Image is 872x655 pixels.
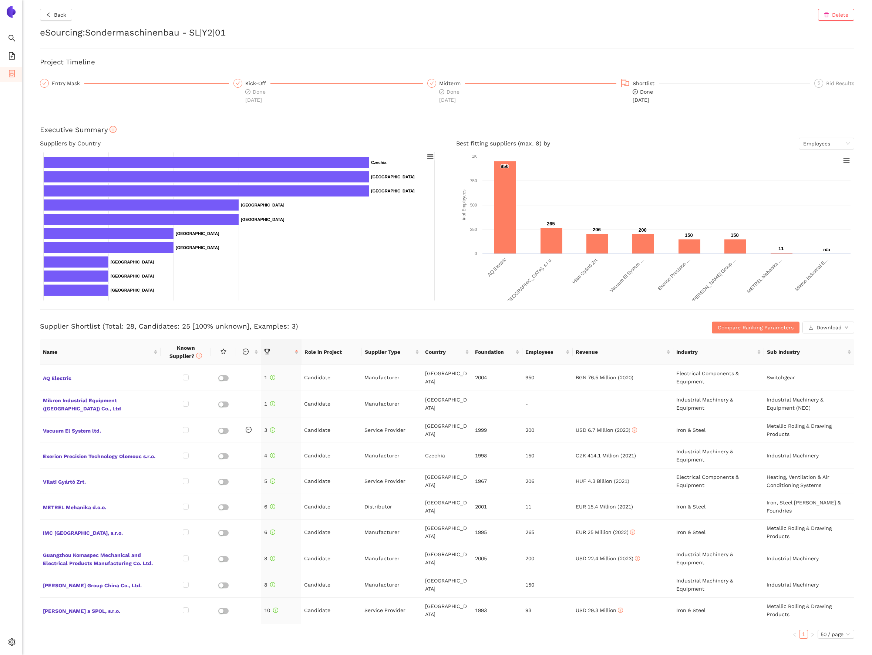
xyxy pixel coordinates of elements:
[43,605,158,615] span: [PERSON_NAME] a SPOL, s.r.o.
[270,375,275,380] span: info-circle
[43,550,158,567] span: Guangzhou Komaspec Mechanical and Electrical Products Manufacturing Co. Ltd.
[361,417,422,443] td: Service Provider
[522,443,573,468] td: 150
[576,348,665,356] span: Revenue
[576,607,623,613] span: USD 29.3 Million
[818,81,820,86] span: 5
[673,572,764,598] td: Industrial Machinery & Equipment
[422,468,472,494] td: [GEOGRAPHIC_DATA]
[472,468,522,494] td: 1967
[799,630,808,639] li: 1
[264,529,275,535] span: 6
[245,89,250,94] span: check-circle
[54,11,66,19] span: Back
[461,189,467,220] text: # of Employees
[576,374,633,380] span: BGN 76.5 Million (2020)
[43,425,158,435] span: Vacuum El System ltd.
[176,245,219,250] text: [GEOGRAPHIC_DATA]
[422,390,472,417] td: [GEOGRAPHIC_DATA]
[264,427,275,433] span: 3
[270,530,275,535] span: info-circle
[593,227,601,232] text: 206
[5,6,17,18] img: Logo
[110,126,117,133] span: info-circle
[371,189,415,193] text: [GEOGRAPHIC_DATA]
[673,545,764,572] td: Industrial Machinery & Equipment
[633,89,638,94] span: check-circle
[8,50,16,64] span: file-add
[547,221,555,226] text: 265
[573,339,673,365] th: this column's title is Revenue,this column is sortable
[301,598,361,623] td: Candidate
[472,417,522,443] td: 1999
[241,217,285,222] text: [GEOGRAPHIC_DATA]
[264,349,270,355] span: trophy
[790,630,799,639] button: left
[824,12,829,18] span: delete
[270,556,275,561] span: info-circle
[673,598,764,623] td: Iron & Steel
[361,623,422,649] td: Manufacturer
[486,256,507,278] text: AQ Electric
[361,468,422,494] td: Service Provider
[718,323,794,332] span: Compare Ranking Parameters
[361,545,422,572] td: Manufacturer
[422,494,472,520] td: [GEOGRAPHIC_DATA]
[764,598,854,623] td: Metallic Rolling & Drawing Products
[764,572,854,598] td: Industrial Machinery
[40,322,583,331] h3: Supplier Shortlist (Total: 28, Candidates: 25 [100% unknown], Examples: 3)
[8,636,16,651] span: setting
[243,349,249,355] span: message
[361,365,422,390] td: Manufacturer
[301,572,361,598] td: Candidate
[767,348,846,356] span: Sub Industry
[46,12,51,18] span: left
[522,365,573,390] td: 950
[472,598,522,623] td: 1993
[422,417,472,443] td: [GEOGRAPHIC_DATA]
[362,339,422,365] th: this column's title is Supplier Type,this column is sortable
[498,257,553,313] text: IMC [GEOGRAPHIC_DATA], s.r.o.
[220,349,226,355] span: star
[609,257,645,293] text: Vacuum El System …
[422,443,472,468] td: Czechia
[818,630,854,639] div: Page Size
[818,9,854,21] button: deleteDelete
[522,494,573,520] td: 11
[264,504,275,510] span: 6
[301,623,361,649] td: Candidate
[301,365,361,390] td: Candidate
[40,339,161,365] th: this column's title is Name,this column is sortable
[270,478,275,484] span: info-circle
[576,478,629,484] span: HUF 4.3 Billion (2021)
[301,443,361,468] td: Candidate
[236,81,240,85] span: check
[270,582,275,587] span: info-circle
[673,339,764,365] th: this column's title is Industry,this column is sortable
[821,630,851,638] span: 50 / page
[472,154,477,158] text: 1K
[764,417,854,443] td: Metallic Rolling & Drawing Products
[764,520,854,545] td: Metallic Rolling & Drawing Products
[712,322,799,333] button: Compare Ranking Parameters
[196,353,202,359] span: info-circle
[301,390,361,417] td: Candidate
[371,175,415,179] text: [GEOGRAPHIC_DATA]
[764,494,854,520] td: Iron, Steel [PERSON_NAME] & Foundries
[470,203,477,207] text: 500
[802,322,854,333] button: downloadDownloaddown
[673,623,764,649] td: Iron & Steel
[422,572,472,598] td: [GEOGRAPHIC_DATA]
[40,27,854,39] h2: eSourcing : Sondermaschinenbau - SL|Y2|01
[673,520,764,545] td: Iron & Steel
[301,468,361,494] td: Candidate
[633,79,659,88] div: Shortlist
[673,468,764,494] td: Electrical Components & Equipment
[270,427,275,433] span: info-circle
[475,348,514,356] span: Foundation
[501,164,509,169] text: 950
[301,520,361,545] td: Candidate
[472,443,522,468] td: 1998
[673,390,764,417] td: Industrial Machinery & Equipment
[691,257,737,303] text: [PERSON_NAME] Group …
